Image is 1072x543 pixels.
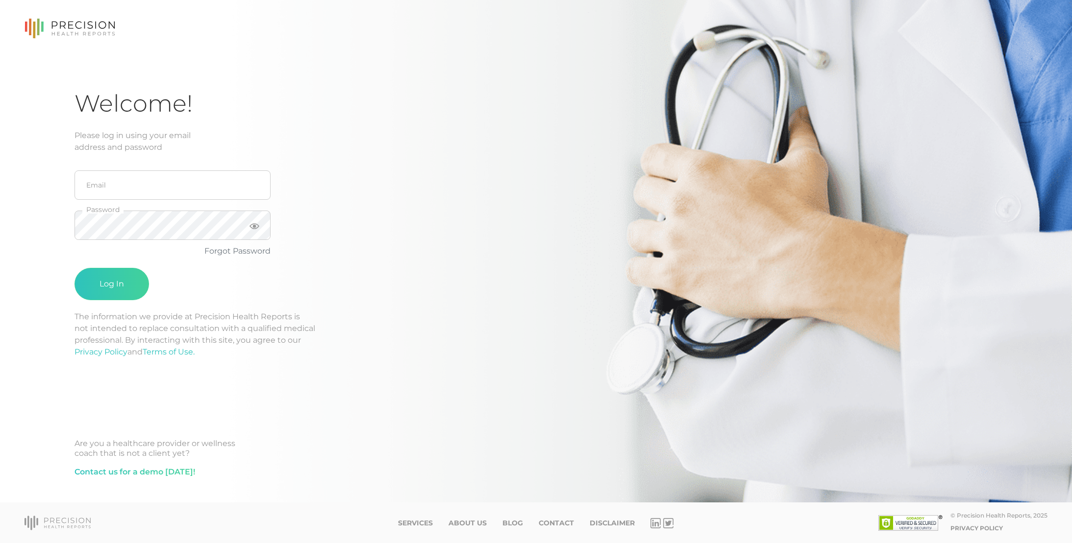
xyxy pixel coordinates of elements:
div: © Precision Health Reports, 2025 [950,512,1047,519]
h1: Welcome! [75,89,997,118]
div: Are you a healthcare provider or wellness coach that is not a client yet? [75,439,997,458]
a: Forgot Password [204,246,271,256]
div: Please log in using your email address and password [75,130,997,153]
a: Privacy Policy [950,524,1003,532]
a: Disclaimer [590,519,635,527]
p: The information we provide at Precision Health Reports is not intended to replace consultation wi... [75,311,997,358]
a: Contact us for a demo [DATE]! [75,466,195,478]
a: Privacy Policy [75,347,127,356]
input: Email [75,170,271,200]
a: About Us [449,519,487,527]
img: SSL site seal - click to verify [878,515,943,531]
a: Contact [539,519,574,527]
a: Blog [502,519,523,527]
a: Terms of Use. [143,347,195,356]
a: Services [398,519,433,527]
button: Log In [75,268,149,300]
